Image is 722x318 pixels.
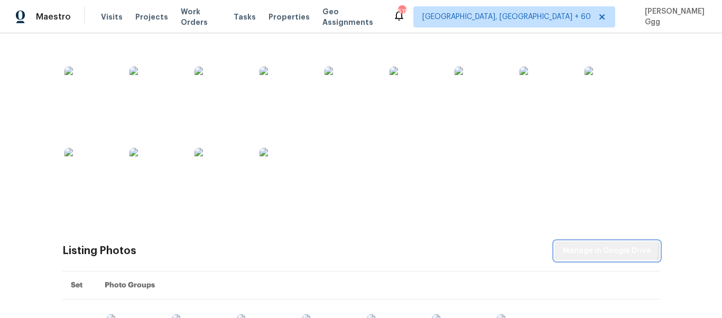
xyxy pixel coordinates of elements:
[135,12,168,22] span: Projects
[398,6,405,17] div: 515
[101,12,123,22] span: Visits
[563,245,651,258] span: Manage in Google Drive
[62,272,96,300] th: Set
[554,241,660,261] button: Manage in Google Drive
[422,12,591,22] span: [GEOGRAPHIC_DATA], [GEOGRAPHIC_DATA] + 60
[322,6,380,27] span: Geo Assignments
[62,246,136,256] div: Listing Photos
[269,12,310,22] span: Properties
[181,6,221,27] span: Work Orders
[96,272,660,300] th: Photo Groups
[641,6,706,27] span: [PERSON_NAME] Ggg
[234,13,256,21] span: Tasks
[36,12,71,22] span: Maestro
